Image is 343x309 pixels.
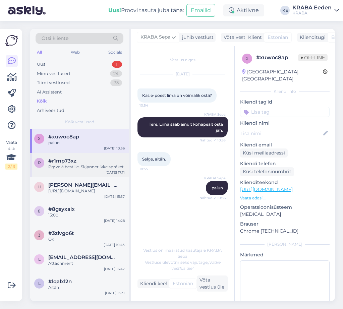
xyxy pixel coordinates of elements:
[197,275,228,292] div: Võta vestlus üle
[240,179,330,186] p: Klienditeekond
[139,167,165,172] span: 10:55
[48,285,125,291] div: Aitäh
[142,93,212,98] span: Kas e-poest lima on võimalik osta?
[48,164,125,170] div: Prøve å bestille. Skjønner ikke språket
[38,160,41,165] span: r
[240,141,330,148] p: Kliendi email
[242,68,323,82] div: [GEOGRAPHIC_DATA], [GEOGRAPHIC_DATA]
[143,248,222,259] span: Vestlus on määratud kasutajale KRABA Sepa
[240,211,330,218] p: [MEDICAL_DATA]
[179,34,214,41] div: juhib vestlust
[240,167,294,176] div: Küsi telefoninumbrit
[297,34,326,41] div: Klienditugi
[48,206,75,212] span: #8gsyxaix
[137,280,167,287] div: Kliendi keel
[280,6,290,15] div: KE
[240,228,330,235] p: Chrome [TECHNICAL_ID]
[199,138,226,143] span: Nähtud ✓ 10:55
[240,160,330,167] p: Kliendi telefon
[48,182,118,188] span: helena.dreimann@gmail.com
[48,254,118,260] span: liinake125@gmail.com
[38,281,41,286] span: l
[140,34,170,41] span: KRABA Sepa
[240,99,330,106] p: Kliendi tag'id
[201,176,226,181] span: KRABA Sepa
[48,279,72,285] span: #lqalxl2n
[240,148,288,158] div: Küsi meiliaadressi
[104,218,125,223] div: [DATE] 14:28
[142,157,166,162] span: Selge, aitäh.
[65,119,94,125] span: Kõik vestlused
[5,164,17,170] div: 2 / 3
[42,35,68,42] span: Otsi kliente
[106,170,125,175] div: [DATE] 17:11
[292,10,332,16] div: KRABA
[104,266,125,271] div: [DATE] 16:42
[240,221,330,228] p: Brauser
[38,136,41,141] span: x
[223,4,264,16] div: Aktiivne
[268,34,288,41] span: Estonian
[48,236,125,242] div: Ok
[38,257,41,262] span: l
[38,233,41,238] span: 3
[240,195,330,201] p: Vaata edasi ...
[112,61,122,68] div: 11
[38,184,41,189] span: h
[104,242,125,247] div: [DATE] 10:43
[37,70,70,77] div: Minu vestlused
[48,230,74,236] span: #3zlvgo6t
[108,6,184,14] div: Proovi tasuta juba täna:
[145,260,221,271] span: Vestluse ülevõtmiseks vajutage
[173,280,193,287] span: Estonian
[5,139,17,170] div: Vaata siia
[221,33,263,42] div: Võta vestlus üle
[104,194,125,199] div: [DATE] 15:37
[240,120,330,127] p: Kliendi nimi
[245,34,262,41] div: Klient
[201,112,226,117] span: KRABA Sepa
[37,89,62,96] div: AI Assistent
[240,241,330,247] div: [PERSON_NAME]
[48,260,125,266] div: Attachment
[108,7,121,13] b: Uus!
[240,251,330,258] p: Märkmed
[292,5,332,10] div: KRABA Eeden
[240,186,293,192] a: [URL][DOMAIN_NAME]
[48,188,125,194] div: [URL][DOMAIN_NAME]
[110,79,122,86] div: 73
[292,5,339,16] a: KRABA EedenKRABA
[37,107,64,114] div: Arhiveeritud
[105,291,125,296] div: [DATE] 13:31
[240,88,330,95] div: Kliendi info
[107,48,123,57] div: Socials
[48,212,125,218] div: 15:00
[137,71,228,77] div: [DATE]
[149,122,224,133] span: Tere. Lima saab ainult kohapealt osta jah.
[48,134,79,140] span: #xuwoc8ap
[199,195,226,200] span: Nähtud ✓ 10:56
[240,107,330,117] input: Lisa tag
[36,48,43,57] div: All
[240,130,322,137] input: Lisa nimi
[69,48,81,57] div: Web
[48,140,125,146] div: palun
[110,70,122,77] div: 24
[104,146,125,151] div: [DATE] 10:56
[139,103,165,108] span: 10:54
[37,61,45,68] div: Uus
[48,158,76,164] span: #r1mp73xz
[38,208,41,213] span: 8
[246,56,248,61] span: x
[212,185,223,190] span: palun
[186,4,215,17] button: Emailid
[5,34,18,47] img: Askly Logo
[298,54,328,61] span: Offline
[137,57,228,63] div: Vestlus algas
[240,204,330,211] p: Operatsioonisüsteem
[37,79,70,86] div: Tiimi vestlused
[37,98,47,105] div: Kõik
[256,54,298,62] div: # xuwoc8ap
